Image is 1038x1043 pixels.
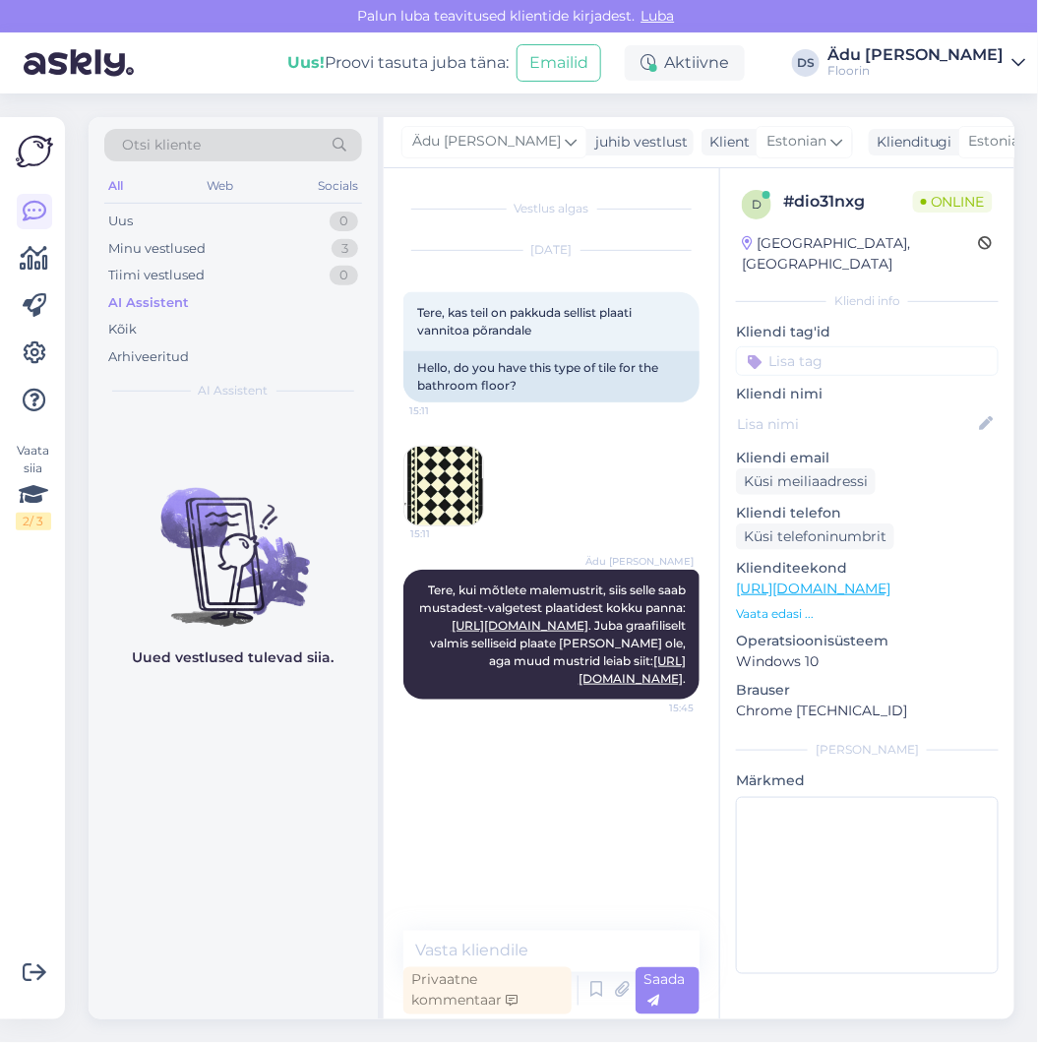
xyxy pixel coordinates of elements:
div: Proovi tasuta juba täna: [287,51,509,75]
div: [PERSON_NAME] [736,741,999,759]
p: Vaata edasi ... [736,605,999,623]
span: d [752,197,762,212]
p: Kliendi tag'id [736,322,999,342]
div: Küsi meiliaadressi [736,468,876,495]
div: Tiimi vestlused [108,266,205,285]
div: Uus [108,212,133,231]
p: Kliendi telefon [736,503,999,523]
div: Floorin [827,63,1005,79]
div: Kõik [108,320,137,339]
p: Kliendi nimi [736,384,999,404]
a: Ädu [PERSON_NAME]Floorin [827,47,1026,79]
div: Arhiveeritud [108,347,189,367]
div: Vaata siia [16,442,51,530]
p: Klienditeekond [736,558,999,579]
div: Hello, do you have this type of tile for the bathroom floor? [403,351,700,402]
span: 15:45 [620,701,694,715]
img: Askly Logo [16,133,53,170]
input: Lisa tag [736,346,999,376]
div: 2 / 3 [16,513,51,530]
img: Attachment [404,447,483,525]
p: Märkmed [736,770,999,791]
a: [URL][DOMAIN_NAME] [736,580,890,597]
div: Aktiivne [625,45,745,81]
span: Saada [643,971,685,1010]
span: Tere, kas teil on pakkuda sellist plaati vannitoa põrandale [417,305,635,337]
div: 3 [332,239,358,259]
input: Lisa nimi [737,413,976,435]
span: Otsi kliente [122,135,201,155]
div: All [104,173,127,199]
p: Kliendi email [736,448,999,468]
div: Socials [314,173,362,199]
span: 15:11 [409,403,483,418]
div: Vestlus algas [403,200,700,217]
p: Uued vestlused tulevad siia. [133,647,335,668]
div: Klient [702,132,750,153]
img: No chats [89,453,378,630]
span: Ädu [PERSON_NAME] [412,131,561,153]
div: Küsi telefoninumbrit [736,523,894,550]
div: Klienditugi [869,132,952,153]
b: Uus! [287,53,325,72]
div: Web [204,173,238,199]
span: Estonian [766,131,826,153]
button: Emailid [517,44,601,82]
p: Chrome [TECHNICAL_ID] [736,701,999,721]
p: Windows 10 [736,651,999,672]
div: Minu vestlused [108,239,206,259]
div: juhib vestlust [587,132,688,153]
div: # dio31nxg [783,190,913,214]
span: Luba [636,7,681,25]
a: [URL][DOMAIN_NAME] [452,618,588,633]
span: 15:11 [410,526,484,541]
p: Operatsioonisüsteem [736,631,999,651]
div: 0 [330,266,358,285]
div: [GEOGRAPHIC_DATA], [GEOGRAPHIC_DATA] [742,233,979,275]
div: Kliendi info [736,292,999,310]
p: Brauser [736,680,999,701]
span: Online [913,191,993,213]
span: Ädu [PERSON_NAME] [585,554,694,569]
span: Estonian [969,131,1029,153]
div: DS [792,49,820,77]
div: AI Assistent [108,293,189,313]
div: Privaatne kommentaar [403,967,572,1014]
div: 0 [330,212,358,231]
span: Tere, kui mõtlete malemustrit, siis selle saab mustadest-valgetest plaatidest kokku panna: . Juba... [419,583,689,686]
div: Ädu [PERSON_NAME] [827,47,1005,63]
span: AI Assistent [199,382,269,399]
div: [DATE] [403,241,700,259]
